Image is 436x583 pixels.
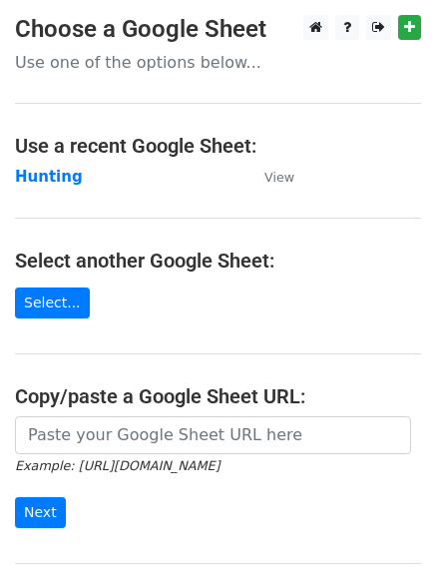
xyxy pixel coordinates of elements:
[15,52,421,73] p: Use one of the options below...
[15,168,83,186] a: Hunting
[15,384,421,408] h4: Copy/paste a Google Sheet URL:
[15,497,66,528] input: Next
[264,170,294,185] small: View
[15,15,421,44] h3: Choose a Google Sheet
[15,249,421,273] h4: Select another Google Sheet:
[15,458,219,473] small: Example: [URL][DOMAIN_NAME]
[15,288,90,318] a: Select...
[244,168,294,186] a: View
[15,416,411,454] input: Paste your Google Sheet URL here
[15,134,421,158] h4: Use a recent Google Sheet:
